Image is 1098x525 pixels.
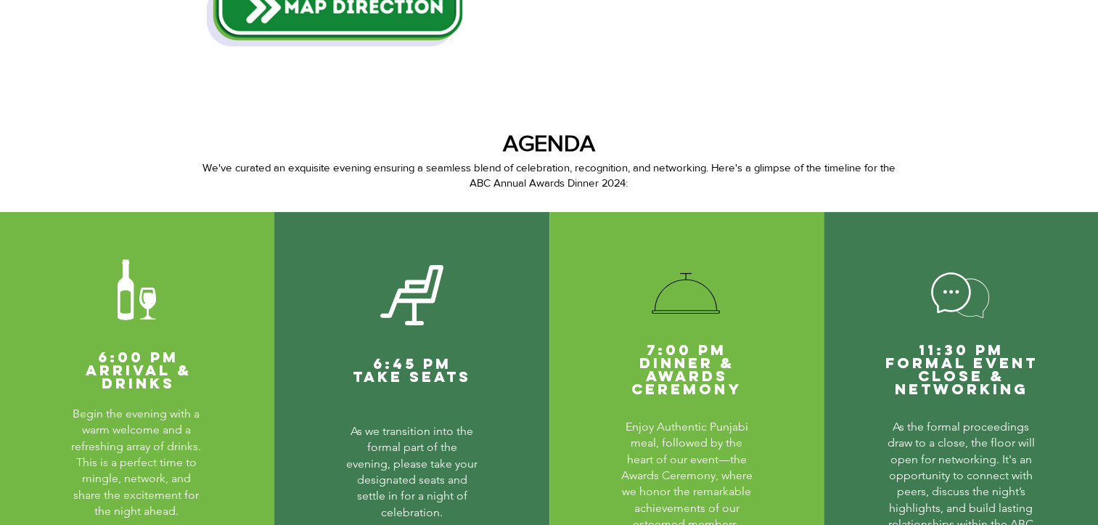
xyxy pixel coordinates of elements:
span: 7:00 PM Dinner & Awards Ceremony [631,341,742,398]
span: 11:30 PM Formal Event Close & Networking [885,341,1037,398]
span: 6:00 PM Arrival & Drinks [86,348,192,392]
span: 6:45 PM Take Seats [353,354,471,386]
span: As we transition into the formal part of the evening, please take your designated seats and settl... [346,424,478,519]
span: Begin the evening with a warm welcome and a refreshing array of drinks. This is a perfect time to... [71,407,201,518]
span: AGENDA [503,130,595,155]
p: We've curated an exquisite evening ensuring a seamless blend of celebration, recognition, and net... [202,160,896,190]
